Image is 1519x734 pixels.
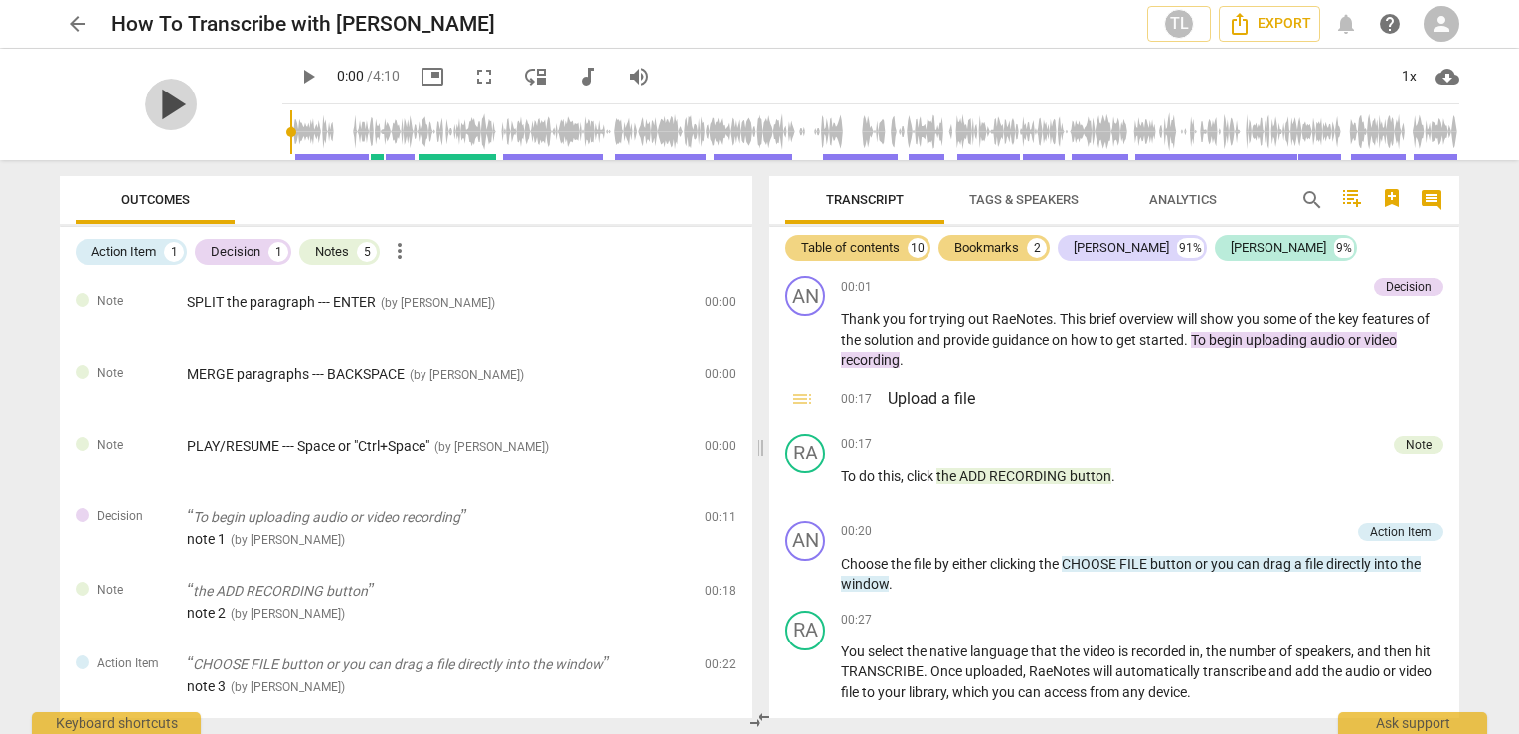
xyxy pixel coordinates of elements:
span: window [841,576,889,592]
span: , [901,468,907,484]
div: 1 [268,242,288,262]
span: note 2 [187,605,226,621]
h3: Upload a file [888,387,1443,411]
span: and [917,332,943,348]
span: ( by [PERSON_NAME] ) [381,296,495,310]
span: number [1229,643,1279,659]
span: provide [943,332,992,348]
span: your [878,684,909,700]
span: SPLIT the paragraph --- ENTER [187,294,376,310]
span: Decision [97,508,143,525]
div: Decision [1386,278,1432,296]
div: [PERSON_NAME] [1231,238,1326,258]
div: Bookmarks [954,238,1019,258]
span: of [1279,643,1295,659]
span: can [1237,556,1263,572]
span: brief [1089,311,1119,327]
button: Search [1296,184,1328,216]
span: . [1184,332,1191,348]
div: Change speaker [785,434,825,473]
span: comment [1420,188,1443,212]
span: the [907,643,929,659]
div: [PERSON_NAME] [1074,238,1169,258]
span: , [1023,663,1029,679]
span: trying [929,311,968,327]
button: Fullscreen [466,59,502,94]
span: / 4:10 [367,68,400,84]
span: in [1189,643,1200,659]
span: arrow_back [66,12,89,36]
span: any [1122,684,1148,700]
span: Outcomes [121,192,190,207]
span: . [1111,468,1115,484]
span: play_arrow [296,65,320,89]
span: search [1300,188,1324,212]
div: TL [1164,9,1194,39]
span: video [1364,332,1397,348]
span: ( by [PERSON_NAME] ) [410,368,524,382]
div: 10 [908,238,928,258]
span: a [1294,556,1305,572]
span: 00:27 [841,612,872,629]
span: the [1315,311,1338,327]
span: transcribe [1203,663,1268,679]
span: RaeNotes [992,311,1053,327]
p: CHOOSE FILE button or you can drag a file directly into the window [187,654,689,675]
span: by [934,556,952,572]
span: Tags & Speakers [969,192,1079,207]
span: will [1177,311,1200,327]
a: Help [1372,6,1408,42]
span: Note [97,365,123,382]
span: and [1268,663,1295,679]
button: Show/Hide comments [1416,184,1447,216]
span: the [841,332,864,348]
div: Action Item [1370,523,1432,541]
span: guidance [992,332,1052,348]
span: overview [1119,311,1177,327]
span: into [1374,556,1401,572]
span: play_arrow [145,79,197,130]
span: Transcript [826,192,904,207]
span: Note [97,437,123,454]
span: . [1187,684,1191,700]
span: directly [1326,556,1374,572]
span: volume_up [627,65,651,89]
span: clicking [990,556,1039,572]
span: FILE [1119,556,1150,572]
span: toc [790,387,814,411]
span: 00:17 [841,391,872,411]
span: Thank [841,311,883,327]
span: TRANSCRIBE [841,663,924,679]
span: video [1083,643,1118,659]
span: To [841,468,859,484]
div: 1 [164,242,184,262]
span: add [1295,663,1322,679]
span: 00:20 [841,523,872,540]
span: 00:17 [841,436,872,453]
span: click [907,468,936,484]
span: and [1357,643,1384,659]
span: the [1039,556,1062,572]
span: language [970,643,1031,659]
span: button [1070,468,1111,484]
div: Note [1406,436,1432,454]
span: access [1044,684,1090,700]
span: Note [97,582,123,599]
span: RECORDING [989,468,1070,484]
span: 00:00 [705,366,736,383]
span: either [952,556,990,572]
span: some [1263,311,1299,327]
span: . [1053,311,1060,327]
span: note 1 [187,531,226,547]
div: Change speaker [785,611,825,650]
span: audio [1345,663,1383,679]
span: recording [841,352,900,368]
span: this [878,468,901,484]
span: the [891,556,914,572]
div: Decision [211,242,260,262]
span: ADD [959,468,989,484]
span: the [1401,556,1421,572]
span: native [929,643,970,659]
span: do [859,468,878,484]
span: Note [97,293,123,310]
